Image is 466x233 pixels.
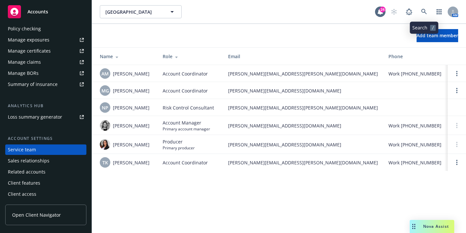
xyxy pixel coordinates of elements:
[5,3,86,21] a: Accounts
[5,103,86,109] div: Analytics hub
[388,159,441,166] span: Work [PHONE_NUMBER]
[418,5,431,18] a: Search
[388,122,441,129] span: Work [PHONE_NUMBER]
[453,158,461,166] a: Open options
[8,112,62,122] div: Loss summary generator
[5,144,86,155] a: Service team
[453,70,461,77] a: Open options
[5,189,86,199] a: Client access
[8,189,36,199] div: Client access
[453,87,461,94] a: Open options
[228,122,378,129] span: [PERSON_NAME][EMAIL_ADDRESS][DOMAIN_NAME]
[403,5,416,18] a: Report a Bug
[410,220,454,233] button: Nova Assist
[101,70,109,77] span: AM
[100,5,182,18] button: [GEOGRAPHIC_DATA]
[113,159,150,166] span: [PERSON_NAME]
[163,126,210,132] span: Primary account manager
[163,119,210,126] span: Account Manager
[113,122,150,129] span: [PERSON_NAME]
[8,57,41,67] div: Manage claims
[163,159,208,166] span: Account Coordinator
[388,141,441,148] span: Work [PHONE_NUMBER]
[113,104,150,111] span: [PERSON_NAME]
[113,70,150,77] span: [PERSON_NAME]
[8,144,36,155] div: Service team
[8,167,45,177] div: Related accounts
[12,211,61,218] span: Open Client Navigator
[27,9,48,14] span: Accounts
[5,156,86,166] a: Sales relationships
[388,53,443,60] div: Phone
[102,159,108,166] span: TK
[5,46,86,56] a: Manage certificates
[105,8,162,15] span: [GEOGRAPHIC_DATA]
[5,24,86,34] a: Policy checking
[5,135,86,142] div: Account settings
[113,141,150,148] span: [PERSON_NAME]
[163,87,208,94] span: Account Coordinator
[113,87,150,94] span: [PERSON_NAME]
[8,46,51,56] div: Manage certificates
[423,224,449,229] span: Nova Assist
[228,159,378,166] span: [PERSON_NAME][EMAIL_ADDRESS][PERSON_NAME][DOMAIN_NAME]
[228,141,378,148] span: [PERSON_NAME][EMAIL_ADDRESS][DOMAIN_NAME]
[388,70,441,77] span: Work [PHONE_NUMBER]
[228,70,378,77] span: [PERSON_NAME][EMAIL_ADDRESS][PERSON_NAME][DOMAIN_NAME]
[433,5,446,18] a: Switch app
[8,156,49,166] div: Sales relationships
[8,68,39,78] div: Manage BORs
[100,53,152,60] div: Name
[5,35,86,45] a: Manage exposures
[417,32,458,39] span: Add team member
[163,138,195,145] span: Producer
[8,178,40,188] div: Client features
[163,145,195,151] span: Primary producer
[100,120,110,131] img: photo
[228,53,378,60] div: Email
[228,104,378,111] span: [PERSON_NAME][EMAIL_ADDRESS][PERSON_NAME][DOMAIN_NAME]
[163,104,214,111] span: Risk Control Consultant
[417,29,458,42] button: Add team member
[5,79,86,90] a: Summary of insurance
[5,178,86,188] a: Client features
[380,7,385,12] div: 24
[163,70,208,77] span: Account Coordinator
[8,24,41,34] div: Policy checking
[8,35,49,45] div: Manage exposures
[163,53,218,60] div: Role
[410,220,418,233] div: Drag to move
[5,112,86,122] a: Loss summary generator
[5,167,86,177] a: Related accounts
[387,5,401,18] a: Start snowing
[5,68,86,78] a: Manage BORs
[8,79,58,90] div: Summary of insurance
[100,139,110,150] img: photo
[228,87,378,94] span: [PERSON_NAME][EMAIL_ADDRESS][DOMAIN_NAME]
[5,57,86,67] a: Manage claims
[101,87,109,94] span: MG
[102,104,108,111] span: NP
